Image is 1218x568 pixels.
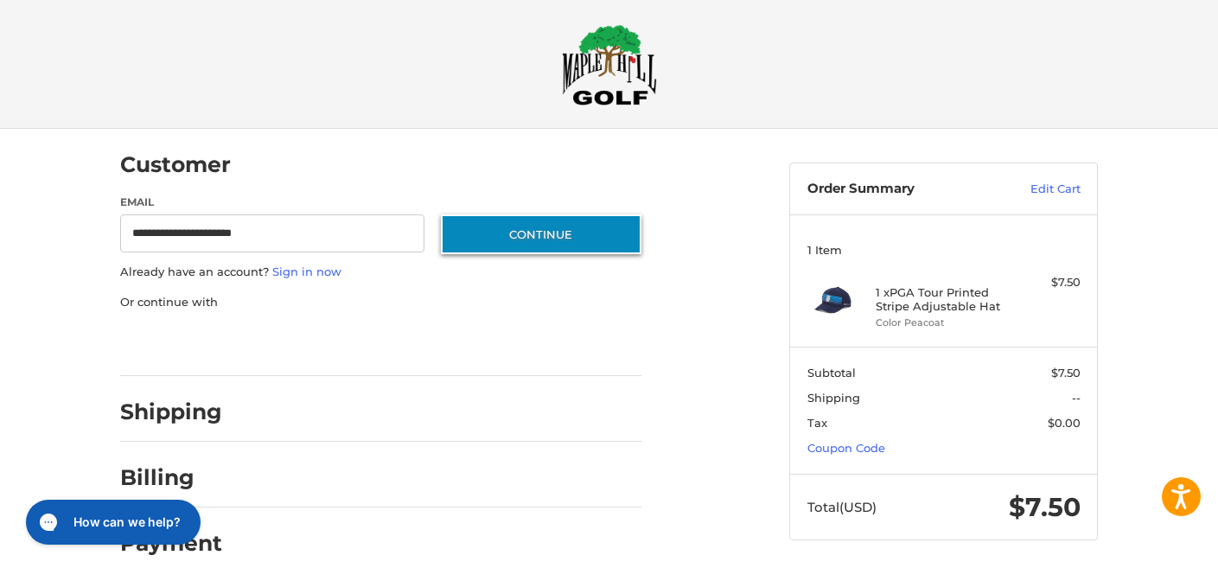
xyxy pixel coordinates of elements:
iframe: PayPal-paylater [261,328,391,359]
span: $0.00 [1048,416,1081,430]
span: Subtotal [807,366,856,380]
h3: 1 Item [807,243,1081,257]
a: Sign in now [272,265,341,278]
label: Email [120,195,424,210]
span: Total (USD) [807,499,877,515]
li: Color Peacoat [876,316,1008,330]
a: Coupon Code [807,441,885,455]
a: Edit Cart [993,181,1081,198]
button: Continue [441,214,641,254]
h4: 1 x PGA Tour Printed Stripe Adjustable Hat [876,285,1008,314]
span: Tax [807,416,827,430]
h2: Customer [120,151,231,178]
iframe: PayPal-paypal [115,328,245,359]
img: Maple Hill Golf [562,24,657,105]
h2: Shipping [120,399,222,425]
p: Or continue with [120,294,641,311]
div: $7.50 [1012,274,1081,291]
h2: Billing [120,464,221,491]
iframe: PayPal-venmo [408,328,538,359]
span: $7.50 [1009,491,1081,523]
span: $7.50 [1051,366,1081,380]
h3: Order Summary [807,181,993,198]
iframe: Gorgias live chat messenger [17,494,206,551]
span: -- [1072,391,1081,405]
p: Already have an account? [120,264,641,281]
span: Shipping [807,391,860,405]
